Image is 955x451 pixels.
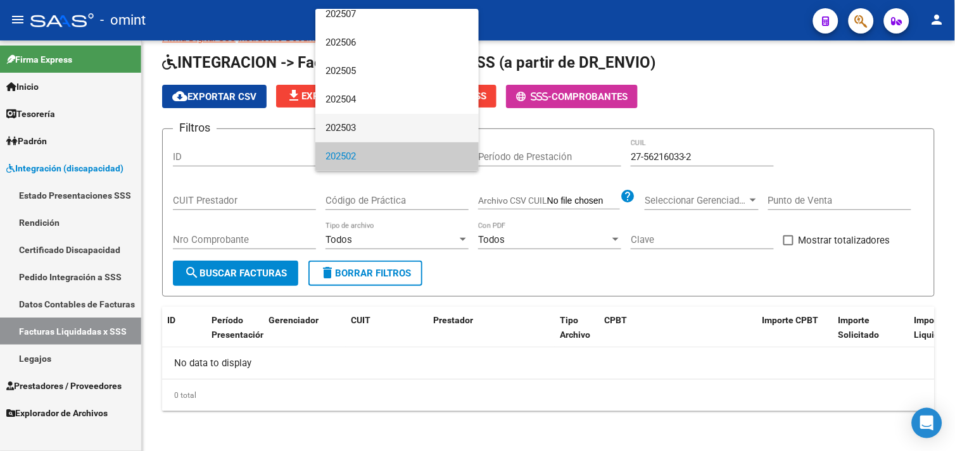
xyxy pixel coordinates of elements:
span: 202503 [326,114,469,142]
span: 202502 [326,142,469,171]
span: 202504 [326,85,469,114]
span: 202505 [326,57,469,85]
span: 202506 [326,28,469,57]
div: Open Intercom Messenger [912,408,942,438]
